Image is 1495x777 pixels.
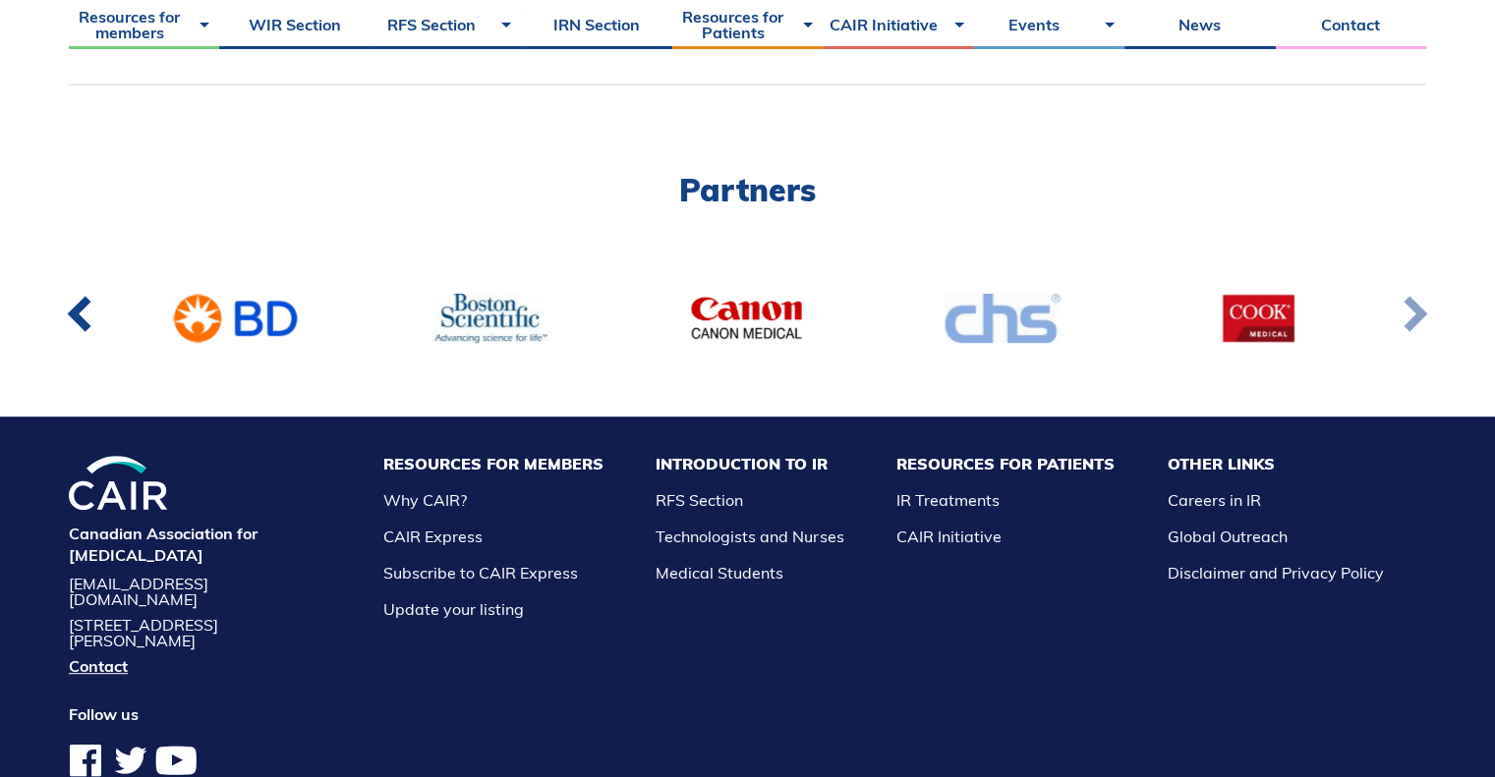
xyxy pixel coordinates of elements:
[383,563,578,583] a: Subscribe to CAIR Express
[69,576,330,607] a: [EMAIL_ADDRESS][DOMAIN_NAME]
[656,490,743,510] a: RFS Section
[656,527,843,546] a: Technologists and Nurses
[383,490,467,510] a: Why CAIR?
[656,563,783,583] a: Medical Students
[69,174,1426,205] h2: Partners
[383,527,483,546] a: CAIR Express
[69,658,330,674] a: Contact
[69,456,167,510] img: CIRA
[383,599,524,619] a: Update your listing
[69,523,330,567] h4: Canadian Association for [MEDICAL_DATA]
[69,703,330,725] h4: Follow us
[896,527,1002,546] a: CAIR Initiative
[896,490,1000,510] a: IR Treatments
[1167,563,1383,583] a: Disclaimer and Privacy Policy
[69,617,330,648] address: [STREET_ADDRESS][PERSON_NAME]
[1167,490,1260,510] a: Careers in IR
[1167,527,1287,546] a: Global Outreach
